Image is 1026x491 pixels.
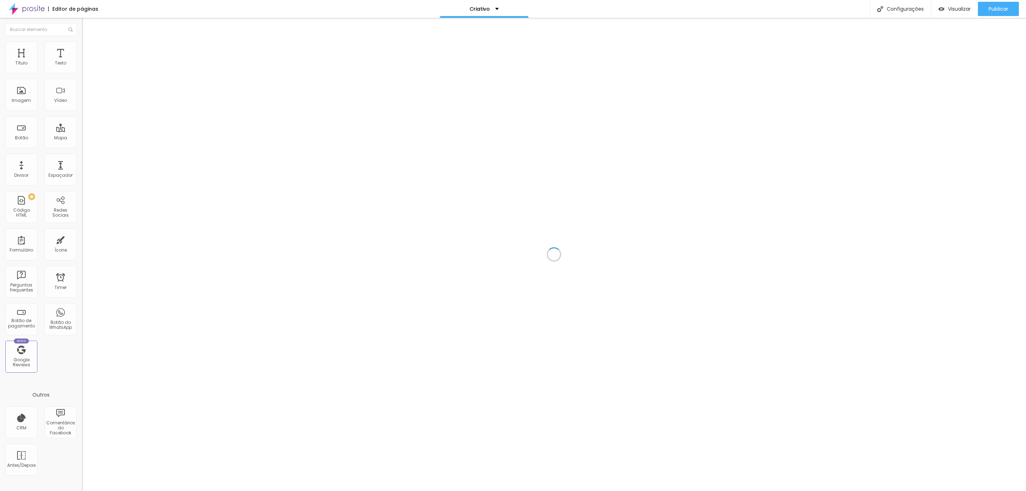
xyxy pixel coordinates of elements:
div: Espaçador [48,173,73,178]
div: Timer [55,285,67,290]
div: Editor de páginas [48,6,98,11]
button: Visualizar [931,2,978,16]
div: Botão de pagamento [7,318,35,329]
div: Código HTML [7,208,35,218]
div: Vídeo [54,98,67,103]
div: CRM [16,425,26,430]
div: Novo [14,338,29,343]
img: view-1.svg [938,6,944,12]
span: Visualizar [948,6,971,12]
p: Criativo [470,6,490,11]
div: Comentários do Facebook [46,420,74,436]
div: Perguntas frequentes [7,283,35,293]
div: Google Reviews [7,357,35,368]
div: Botão do WhatsApp [46,320,74,330]
div: Ícone [55,248,67,253]
span: Publicar [989,6,1008,12]
div: Imagem [12,98,31,103]
div: Antes/Depois [7,463,35,468]
input: Buscar elemento [5,23,77,36]
div: Texto [55,61,66,66]
img: Icone [877,6,883,12]
div: Botão [15,135,28,140]
button: Publicar [978,2,1019,16]
div: Formulário [10,248,33,253]
div: Título [15,61,27,66]
div: Mapa [54,135,67,140]
img: Icone [68,27,73,32]
div: Divisor [14,173,28,178]
div: Redes Sociais [46,208,74,218]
